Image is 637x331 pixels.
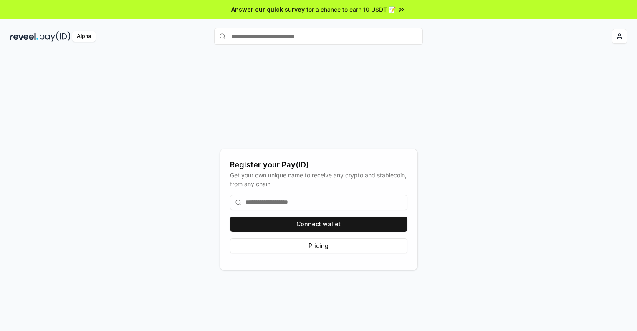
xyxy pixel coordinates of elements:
img: pay_id [40,31,71,42]
div: Get your own unique name to receive any crypto and stablecoin, from any chain [230,171,407,188]
span: for a chance to earn 10 USDT 📝 [306,5,396,14]
div: Alpha [72,31,96,42]
div: Register your Pay(ID) [230,159,407,171]
button: Pricing [230,238,407,253]
button: Connect wallet [230,217,407,232]
img: reveel_dark [10,31,38,42]
span: Answer our quick survey [231,5,305,14]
